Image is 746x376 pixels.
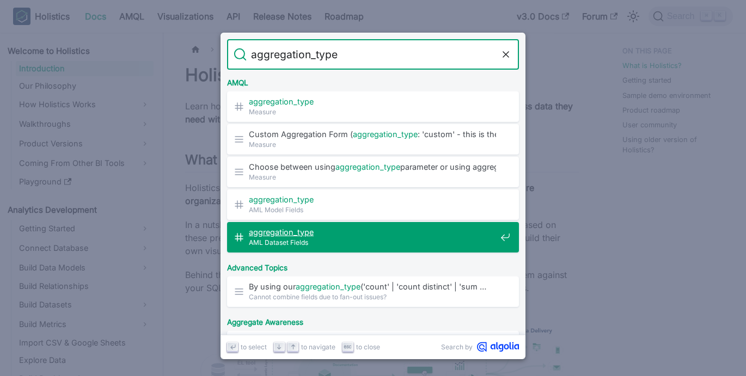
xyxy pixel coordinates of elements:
div: Advanced Topics [225,255,521,276]
mark: aggregation_type [335,162,400,171]
span: to close [356,342,380,352]
a: aggregation_typeAML Dataset Fields [227,222,519,252]
span: AML Dataset Fields [249,237,496,248]
svg: Arrow up [289,343,297,351]
mark: aggregation_type [296,282,360,291]
span: Custom Aggregation Form ( : 'custom' - this is the … [249,129,496,139]
span: Choose between using parameter or using aggregation … [249,162,496,172]
svg: Algolia [477,342,519,352]
svg: Escape key [344,343,352,351]
input: Search docs [247,39,499,70]
span: Search by [441,342,473,352]
a: Search byAlgolia [441,342,519,352]
span: Cannot combine fields due to fan-out issues? [249,292,496,302]
div: AMQL [225,70,521,91]
mark: aggregation_type [353,130,418,139]
svg: Arrow down [275,343,283,351]
mark: aggregation_type [249,195,314,204]
span: to navigate [301,342,335,352]
span: AML Model Fields [249,205,496,215]
a: Choose between usingaggregation_typeparameter or using aggregation …Measure [227,157,519,187]
a: Custom Aggregation Form (aggregation_type: 'custom' - this is the …Measure [227,124,519,155]
span: to select [241,342,267,352]
div: Aggregate Awareness [225,309,521,331]
a: By using ouraggregation_type('count' | 'count distinct' | 'sum …Cannot combine fields due to fan-... [227,276,519,307]
button: Clear the query [499,48,512,61]
span: Measure [249,107,496,117]
span: By using our ('count' | 'count distinct' | 'sum … [249,281,496,292]
span: Measure [249,139,496,150]
mark: aggregation_type [249,227,314,237]
span: Measure [249,172,496,182]
a: aggregation_typeMeasure [227,91,519,122]
mark: aggregation_type [249,97,314,106]
svg: Enter key [229,343,237,351]
a: Otherwise, you can still useaggregation_type: 'custom', but …FAQs [227,331,519,361]
a: aggregation_typeAML Model Fields [227,189,519,220]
